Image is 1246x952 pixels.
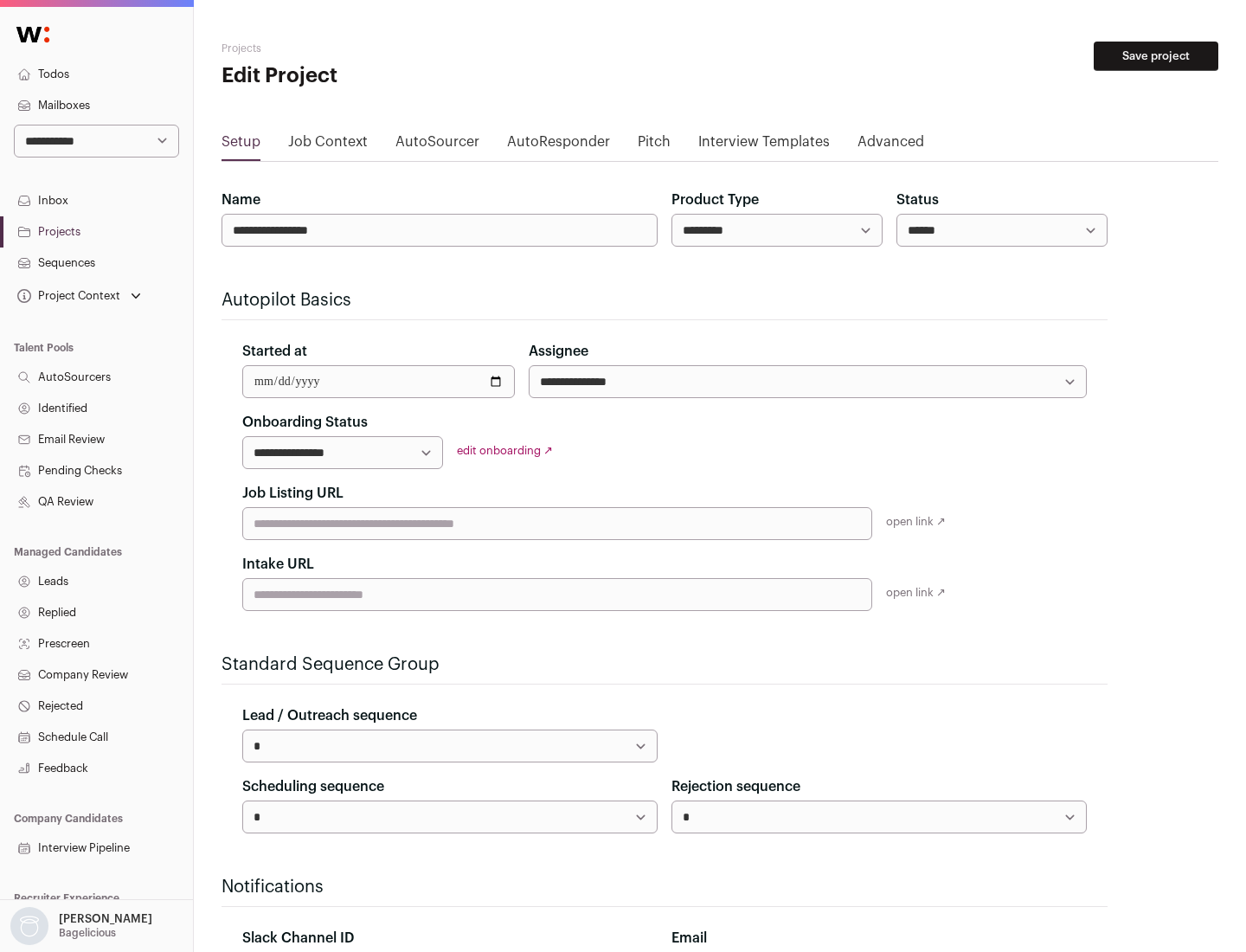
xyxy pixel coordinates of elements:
[222,875,1108,899] h2: Notifications
[857,132,924,159] a: Advanced
[638,132,671,159] a: Pitch
[395,132,479,159] a: AutoSourcer
[242,705,417,726] label: Lead / Outreach sequence
[222,653,1108,677] h2: Standard Sequence Group
[529,341,588,362] label: Assignee
[507,132,610,159] a: AutoResponder
[698,132,830,159] a: Interview Templates
[242,554,314,575] label: Intake URL
[222,288,1108,312] h2: Autopilot Basics
[242,928,354,949] label: Slack Channel ID
[1094,42,1218,71] button: Save project
[288,132,368,159] a: Job Context
[10,907,48,945] img: nopic.png
[457,445,553,456] a: edit onboarding ↗
[896,190,939,210] label: Status
[671,190,759,210] label: Product Type
[242,412,368,433] label: Onboarding Status
[59,912,152,926] p: [PERSON_NAME]
[671,776,800,797] label: Rejection sequence
[242,776,384,797] label: Scheduling sequence
[222,132,260,159] a: Setup
[222,62,554,90] h1: Edit Project
[242,341,307,362] label: Started at
[7,907,156,945] button: Open dropdown
[14,289,120,303] div: Project Context
[222,190,260,210] label: Name
[14,284,145,308] button: Open dropdown
[222,42,554,55] h2: Projects
[671,928,1087,949] div: Email
[242,483,344,504] label: Job Listing URL
[7,17,59,52] img: Wellfound
[59,926,116,940] p: Bagelicious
